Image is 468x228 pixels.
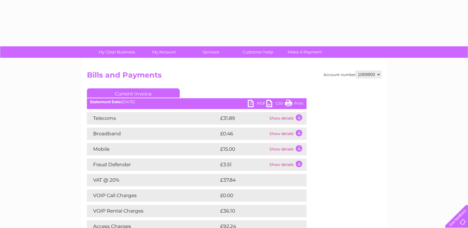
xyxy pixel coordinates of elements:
[219,174,294,186] td: £37.84
[185,46,236,58] a: Services
[91,46,142,58] a: My Clear Business
[248,100,266,109] a: PDF
[268,128,307,140] td: Show details
[268,143,307,155] td: Show details
[219,205,294,217] td: £36.10
[266,100,285,109] a: CSV
[219,158,268,171] td: £3.51
[87,189,219,202] td: VOIP Call Charges
[268,112,307,125] td: Show details
[87,205,219,217] td: VOIP Rental Charges
[87,112,219,125] td: Telecoms
[87,158,219,171] td: Fraud Defender
[219,128,268,140] td: £0.46
[87,88,180,98] a: Current Invoice
[90,99,122,104] b: Statement Date:
[324,71,381,78] div: Account number
[138,46,189,58] a: My Account
[87,128,219,140] td: Broadband
[232,46,283,58] a: Customer Help
[87,174,219,186] td: VAT @ 20%
[268,158,307,171] td: Show details
[279,46,330,58] a: Make A Payment
[285,100,303,109] a: Print
[87,143,219,155] td: Mobile
[87,100,307,104] div: [DATE]
[219,143,268,155] td: £15.00
[219,189,292,202] td: £0.00
[219,112,268,125] td: £31.89
[87,71,381,82] h2: Bills and Payments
